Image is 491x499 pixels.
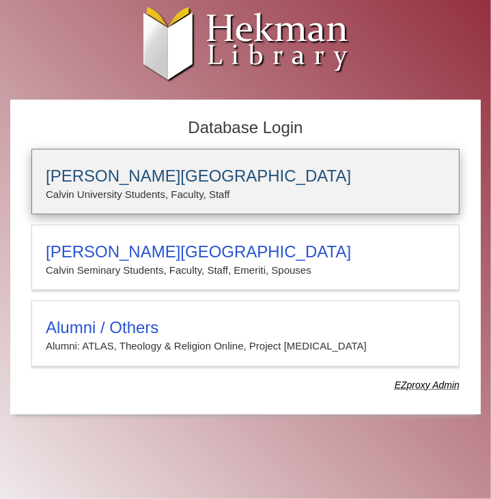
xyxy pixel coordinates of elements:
h3: [PERSON_NAME][GEOGRAPHIC_DATA] [46,242,445,261]
p: Calvin Seminary Students, Faculty, Staff, Emeriti, Spouses [46,261,445,279]
p: Calvin University Students, Faculty, Staff [46,186,445,203]
p: Alumni: ATLAS, Theology & Religion Online, Project [MEDICAL_DATA] [46,337,445,355]
h3: [PERSON_NAME][GEOGRAPHIC_DATA] [46,167,445,186]
a: [PERSON_NAME][GEOGRAPHIC_DATA]Calvin Seminary Students, Faculty, Staff, Emeriti, Spouses [31,225,460,290]
dfn: Use Alumni login [395,380,460,390]
summary: Alumni / OthersAlumni: ATLAS, Theology & Religion Online, Project [MEDICAL_DATA] [46,318,445,355]
h3: Alumni / Others [46,318,445,337]
h2: Database Login [25,114,466,142]
a: [PERSON_NAME][GEOGRAPHIC_DATA]Calvin University Students, Faculty, Staff [31,149,460,214]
